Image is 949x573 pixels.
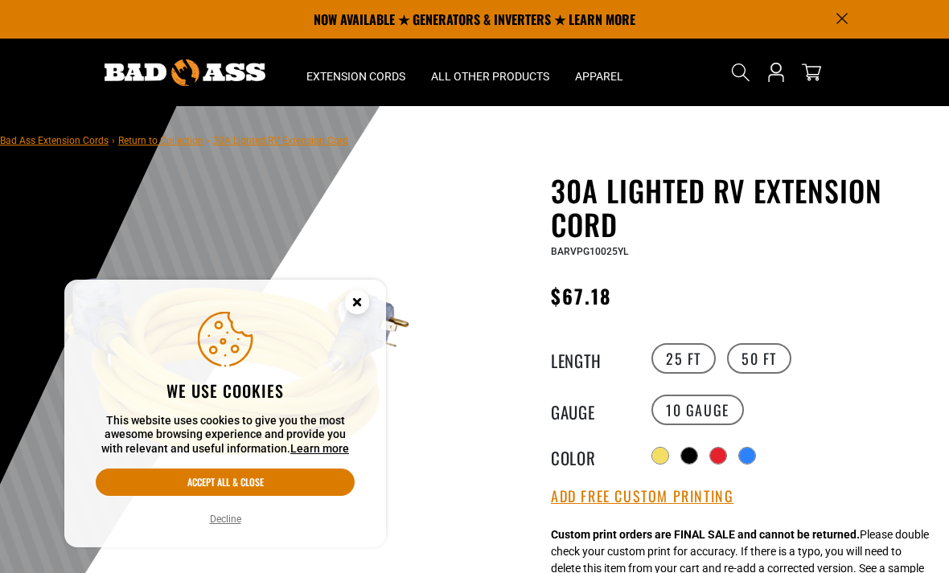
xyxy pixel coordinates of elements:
summary: Extension Cords [294,39,418,106]
label: 25 FT [651,343,716,374]
span: Apparel [575,69,623,84]
span: Extension Cords [306,69,405,84]
strong: Custom print orders are FINAL SALE and cannot be returned. [551,528,860,541]
legend: Color [551,445,631,466]
label: 10 Gauge [651,395,744,425]
span: 30A Lighted RV Extension Cord [213,135,348,146]
a: Learn more [290,442,349,455]
legend: Length [551,348,631,369]
label: 50 FT [727,343,791,374]
img: yellow [47,177,427,556]
aside: Cookie Consent [64,280,386,548]
span: All Other Products [431,69,549,84]
summary: All Other Products [418,39,562,106]
button: Add Free Custom Printing [551,488,733,505]
button: Accept all & close [96,469,355,496]
span: › [112,135,115,146]
a: Return to Collection [118,135,203,146]
h1: 30A Lighted RV Extension Cord [551,174,937,241]
span: › [207,135,210,146]
summary: Search [728,59,754,85]
p: This website uses cookies to give you the most awesome browsing experience and provide you with r... [96,414,355,456]
legend: Gauge [551,399,631,420]
span: BARVPG10025YL [551,246,628,257]
h2: We use cookies [96,380,355,401]
button: Decline [205,511,246,527]
span: $67.18 [551,281,612,310]
summary: Apparel [562,39,636,106]
img: Bad Ass Extension Cords [105,59,265,86]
